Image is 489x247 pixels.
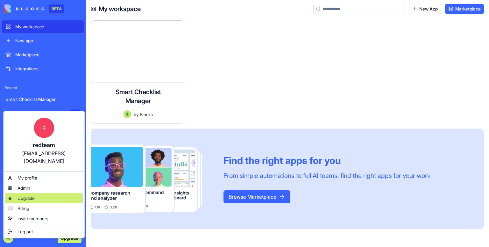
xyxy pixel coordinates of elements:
[5,203,83,214] a: Billing
[5,183,83,193] a: Admin
[6,110,66,116] div: Social Media Content Generator
[5,214,83,224] a: Invite members
[70,109,80,117] div: TRY
[5,173,83,183] a: My profile
[34,118,54,138] span: R
[5,193,83,203] a: Upgrade
[18,175,37,181] span: My profile
[18,215,48,222] span: Invite members
[18,195,35,201] span: Upgrade
[18,229,33,235] span: Log out
[10,150,78,165] div: [EMAIL_ADDRESS][DOMAIN_NAME]
[5,113,83,170] a: Rredteam[EMAIL_ADDRESS][DOMAIN_NAME]
[6,96,80,102] div: Smart Checklist Manager
[10,141,78,150] div: redteam
[2,85,84,90] span: Recent
[18,205,29,212] span: Billing
[18,185,30,191] span: Admin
